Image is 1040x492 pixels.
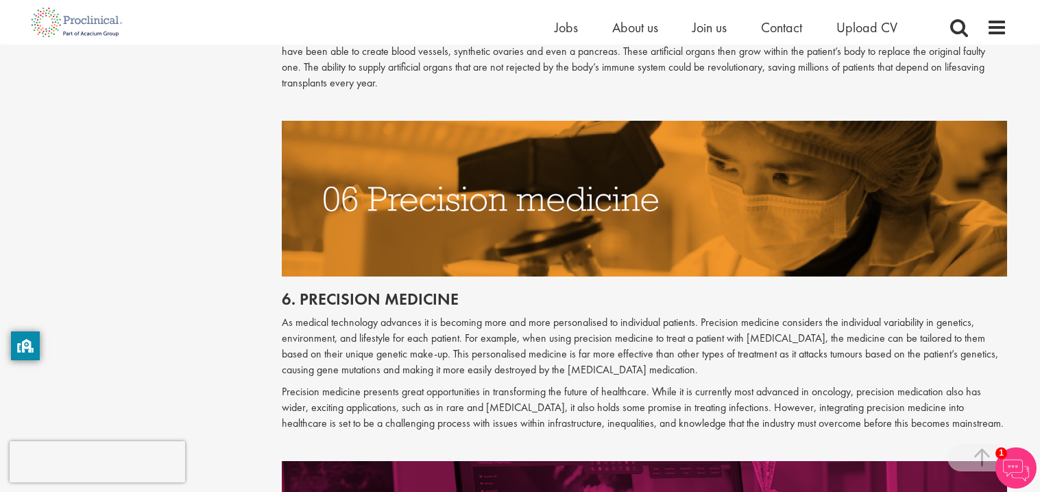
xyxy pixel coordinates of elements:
[282,290,1007,308] h2: 6. Precision medicine
[836,19,897,36] a: Upload CV
[692,19,727,36] a: Join us
[282,384,1007,432] p: Precision medicine presents great opportunities in transforming the future of healthcare. While i...
[761,19,802,36] a: Contact
[995,447,1037,489] img: Chatbot
[282,315,1007,377] p: As medical technology advances it is becoming more and more personalised to individual patients. ...
[10,441,185,482] iframe: reCAPTCHA
[11,331,40,360] button: privacy banner
[555,19,578,36] a: Jobs
[612,19,658,36] a: About us
[995,447,1007,459] span: 1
